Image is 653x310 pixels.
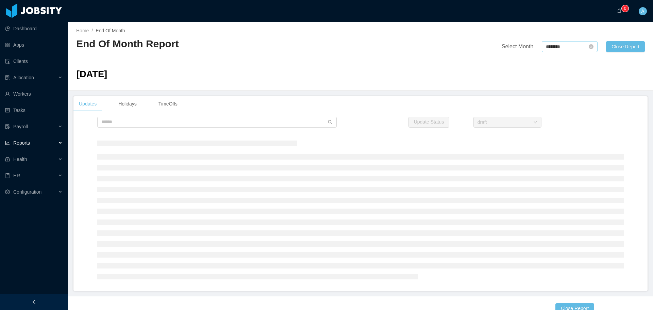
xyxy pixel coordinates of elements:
span: Reports [13,140,30,146]
span: Allocation [13,75,34,80]
span: End Of Month [96,28,125,33]
span: [DATE] [77,69,107,79]
div: draft [478,117,487,127]
a: icon: appstoreApps [5,38,63,52]
div: Holidays [113,96,142,112]
i: icon: file-protect [5,124,10,129]
span: Select Month [502,44,533,49]
i: icon: close-circle [589,44,593,49]
i: icon: medicine-box [5,157,10,162]
i: icon: line-chart [5,141,10,145]
a: icon: userWorkers [5,87,63,101]
i: icon: down [533,120,537,125]
a: Home [76,28,89,33]
h2: End Of Month Report [76,37,361,51]
i: icon: search [328,120,333,125]
a: icon: pie-chartDashboard [5,22,63,35]
i: icon: bell [617,9,622,13]
span: Health [13,157,27,162]
span: / [91,28,93,33]
i: icon: setting [5,190,10,194]
i: icon: book [5,173,10,178]
div: TimeOffs [153,96,183,112]
span: Payroll [13,124,28,129]
a: icon: profileTasks [5,103,63,117]
span: A [641,7,644,15]
i: icon: solution [5,75,10,80]
sup: 0 [622,5,629,12]
a: icon: auditClients [5,54,63,68]
button: Update Status [408,117,450,128]
button: Close Report [606,41,645,52]
span: Configuration [13,189,41,195]
span: HR [13,173,20,178]
div: Updates [73,96,102,112]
